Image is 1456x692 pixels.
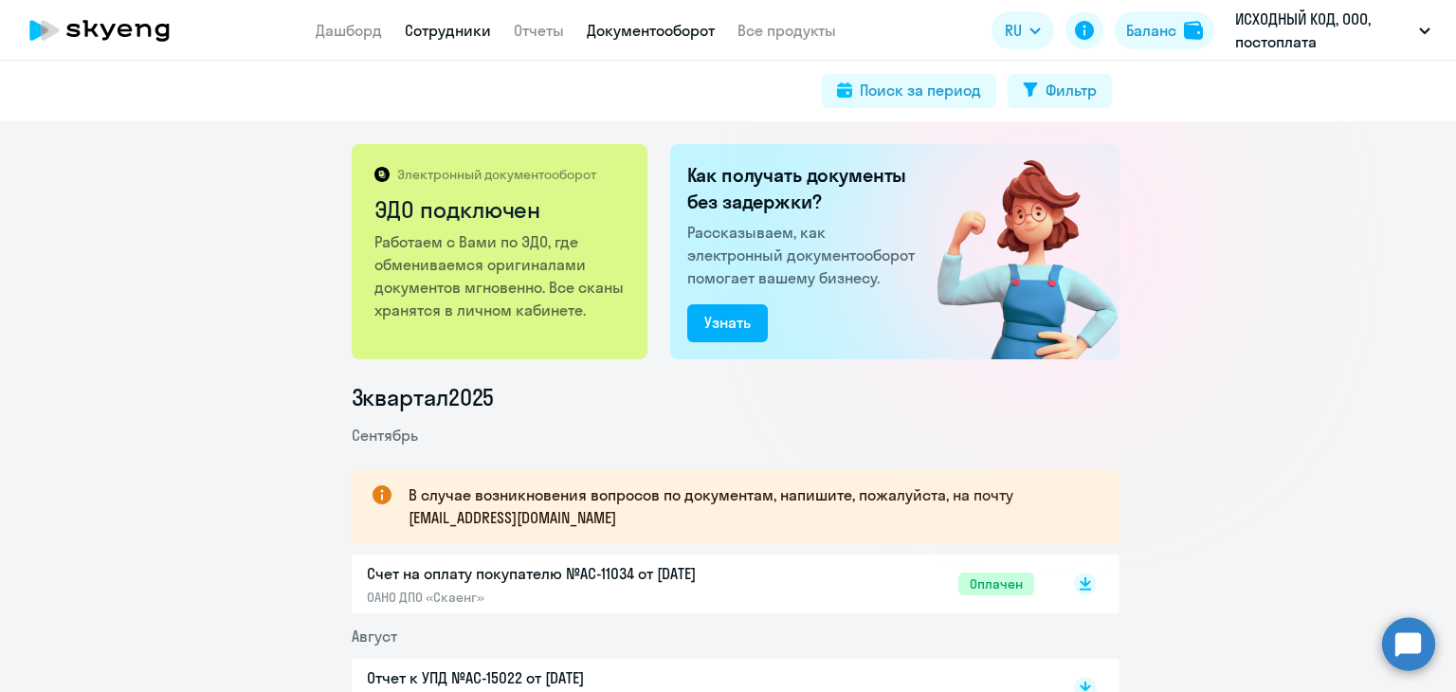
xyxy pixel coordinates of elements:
[367,666,765,689] p: Отчет к УПД №AC-15022 от [DATE]
[316,21,382,40] a: Дашборд
[367,562,765,585] p: Счет на оплату покупателю №AC-11034 от [DATE]
[1235,8,1411,53] p: ИСХОДНЫЙ КОД, ООО, постоплата
[587,21,715,40] a: Документооборот
[687,304,768,342] button: Узнать
[352,426,418,445] span: Сентябрь
[1005,19,1022,42] span: RU
[374,230,628,321] p: Работаем с Вами по ЭДО, где обмениваемся оригиналами документов мгновенно. Все сканы хранятся в л...
[514,21,564,40] a: Отчеты
[992,11,1054,49] button: RU
[352,627,397,646] span: Август
[405,21,491,40] a: Сотрудники
[822,74,996,108] button: Поиск за период
[1126,19,1176,42] div: Баланс
[687,221,922,289] p: Рассказываем, как электронный документооборот помогает вашему бизнесу.
[397,166,596,183] p: Электронный документооборот
[367,589,765,606] p: ОАНО ДПО «Скаенг»
[737,21,836,40] a: Все продукты
[1226,8,1440,53] button: ИСХОДНЫЙ КОД, ООО, постоплата
[687,162,922,215] h2: Как получать документы без задержки?
[906,144,1119,359] img: connected
[1046,79,1097,101] div: Фильтр
[352,382,1119,412] li: 3 квартал 2025
[704,311,751,334] div: Узнать
[1115,11,1214,49] button: Балансbalance
[409,483,1085,529] p: В случае возникновения вопросов по документам, напишите, пожалуйста, на почту [EMAIL_ADDRESS][DOM...
[1008,74,1112,108] button: Фильтр
[958,573,1034,595] span: Оплачен
[374,194,628,225] h2: ЭДО подключен
[860,79,981,101] div: Поиск за период
[1184,21,1203,40] img: balance
[367,562,1034,606] a: Счет на оплату покупателю №AC-11034 от [DATE]ОАНО ДПО «Скаенг»Оплачен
